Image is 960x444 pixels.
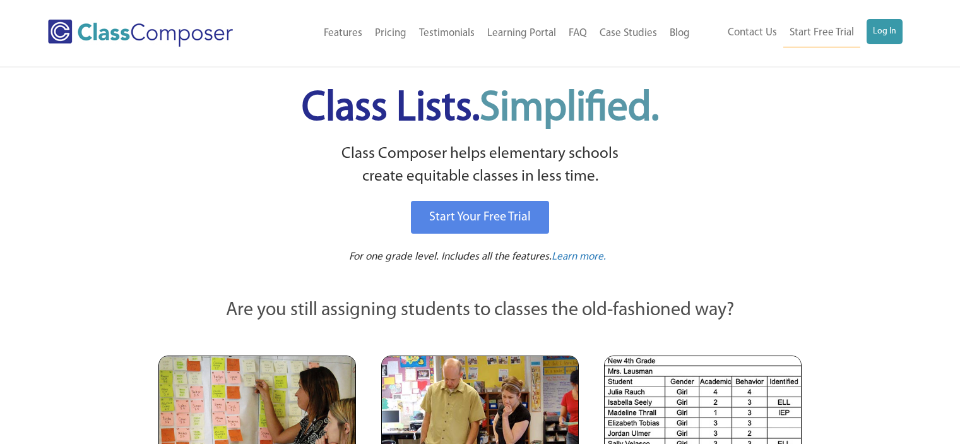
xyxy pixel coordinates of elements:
p: Are you still assigning students to classes the old-fashioned way? [158,297,802,325]
img: Class Composer [48,20,233,47]
nav: Header Menu [696,19,903,47]
span: Learn more. [552,251,606,262]
span: Start Your Free Trial [429,211,531,224]
a: Case Studies [593,20,663,47]
a: Features [317,20,369,47]
span: Simplified. [480,88,659,129]
a: FAQ [562,20,593,47]
a: Start Your Free Trial [411,201,549,234]
nav: Header Menu [273,20,696,47]
a: Blog [663,20,696,47]
a: Learning Portal [481,20,562,47]
a: Contact Us [721,19,783,47]
a: Start Free Trial [783,19,860,47]
a: Pricing [369,20,413,47]
a: Log In [867,19,903,44]
p: Class Composer helps elementary schools create equitable classes in less time. [157,143,804,189]
span: For one grade level. Includes all the features. [349,251,552,262]
span: Class Lists. [302,88,659,129]
a: Learn more. [552,249,606,265]
a: Testimonials [413,20,481,47]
